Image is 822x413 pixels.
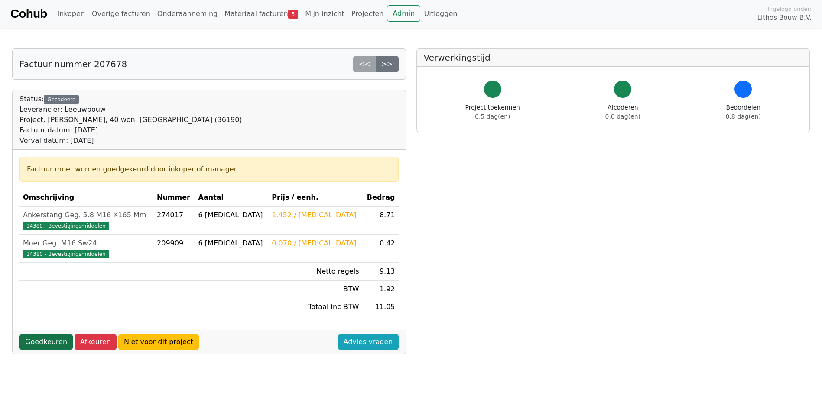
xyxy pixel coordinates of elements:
[363,235,399,263] td: 0.42
[302,5,348,23] a: Mijn inzicht
[19,136,242,146] div: Verval datum: [DATE]
[424,52,803,63] h5: Verwerkingstijd
[475,113,510,120] span: 0.5 dag(en)
[268,298,362,316] td: Totaal inc BTW
[376,56,399,72] a: >>
[198,210,265,220] div: 6 [MEDICAL_DATA]
[272,210,359,220] div: 1.452 / [MEDICAL_DATA]
[221,5,302,23] a: Materiaal facturen5
[88,5,154,23] a: Overige facturen
[726,113,761,120] span: 0.8 dag(en)
[363,206,399,235] td: 8.71
[153,189,195,206] th: Nummer
[465,103,520,121] div: Project toekennen
[19,104,242,115] div: Leverancier: Leeuwbouw
[420,5,461,23] a: Uitloggen
[19,94,242,146] div: Status:
[195,189,269,206] th: Aantal
[19,334,73,350] a: Goedkeuren
[23,238,150,259] a: Moer Geg. M16 Sw2414380 - Bevestigingsmiddelen
[272,238,359,248] div: 0.070 / [MEDICAL_DATA]
[726,103,761,121] div: Beoordelen
[19,189,153,206] th: Omschrijving
[75,334,117,350] a: Afkeuren
[605,113,640,120] span: 0.0 dag(en)
[153,206,195,235] td: 274017
[19,59,127,69] h5: Factuur nummer 207678
[268,263,362,281] td: Netto regels
[387,5,420,22] a: Admin
[268,189,362,206] th: Prijs / eenh.
[348,5,387,23] a: Projecten
[363,189,399,206] th: Bedrag
[268,281,362,298] td: BTW
[23,238,150,248] div: Moer Geg. M16 Sw24
[363,281,399,298] td: 1.92
[363,298,399,316] td: 11.05
[44,95,79,104] div: Gecodeerd
[198,238,265,248] div: 6 [MEDICAL_DATA]
[757,13,812,23] span: Lithos Bouw B.V.
[19,125,242,136] div: Factuur datum: [DATE]
[363,263,399,281] td: 9.13
[23,210,150,220] div: Ankerstang Geg. 5.8 M16 X165 Mm
[23,210,150,231] a: Ankerstang Geg. 5.8 M16 X165 Mm14380 - Bevestigingsmiddelen
[10,3,47,24] a: Cohub
[154,5,221,23] a: Onderaanneming
[605,103,640,121] div: Afcoderen
[338,334,399,350] a: Advies vragen
[23,222,109,230] span: 14380 - Bevestigingsmiddelen
[153,235,195,263] td: 209909
[767,5,812,13] span: Ingelogd onder:
[54,5,88,23] a: Inkopen
[27,164,391,174] div: Factuur moet worden goedgekeurd door inkoper of manager.
[288,10,298,19] span: 5
[19,115,242,125] div: Project: [PERSON_NAME], 40 won. [GEOGRAPHIC_DATA] (36190)
[23,250,109,258] span: 14380 - Bevestigingsmiddelen
[118,334,199,350] a: Niet voor dit project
